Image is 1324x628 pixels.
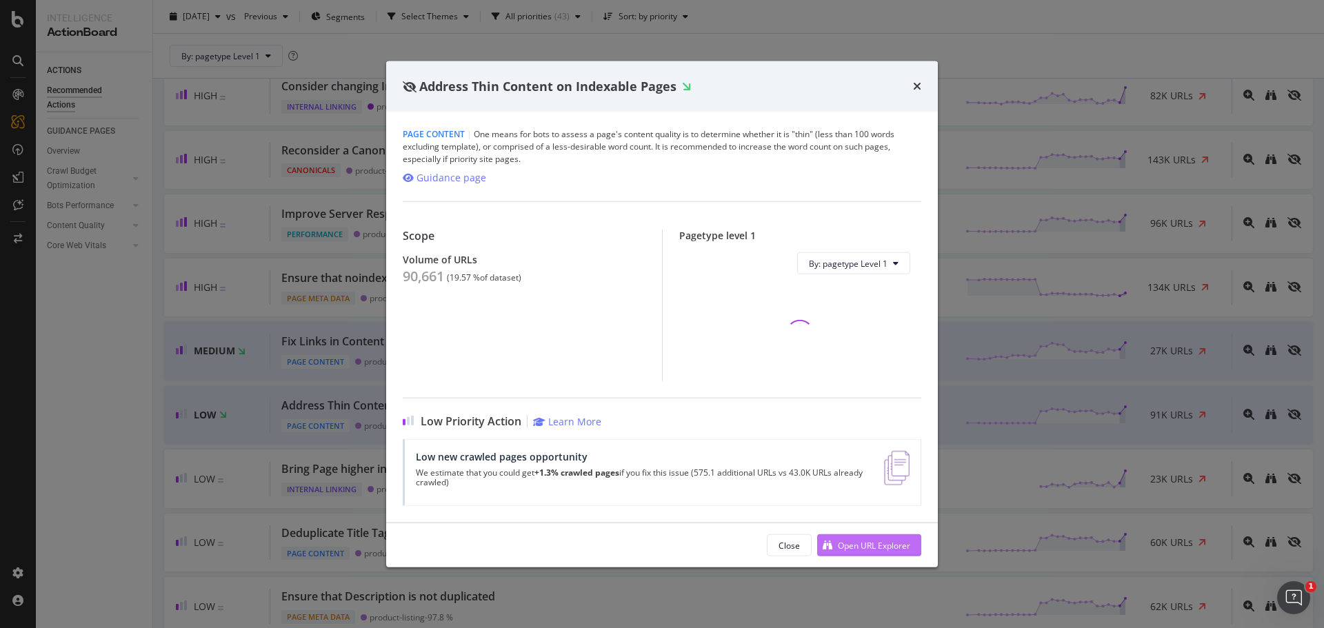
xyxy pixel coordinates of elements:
iframe: Intercom live chat [1277,581,1310,614]
img: e5DMFwAAAABJRU5ErkJggg== [884,451,910,485]
a: Learn More [533,415,601,428]
button: By: pagetype Level 1 [797,252,910,274]
div: Low new crawled pages opportunity [416,451,867,463]
div: Open URL Explorer [838,539,910,551]
div: modal [386,61,938,567]
span: Page Content [403,128,465,140]
div: Pagetype level 1 [679,230,922,241]
span: | [467,128,472,140]
p: We estimate that you could get if you fix this issue (575.1 additional URLs vs 43.0K URLs already... [416,468,867,487]
div: Learn More [548,415,601,428]
div: Scope [403,230,645,243]
div: Close [779,539,800,551]
div: 90,661 [403,268,444,285]
div: ( 19.57 % of dataset ) [447,273,521,283]
span: Address Thin Content on Indexable Pages [419,77,676,94]
div: One means for bots to assess a page's content quality is to determine whether it is "thin" (less ... [403,128,921,165]
div: times [913,77,921,95]
button: Open URL Explorer [817,534,921,556]
strong: +1.3% crawled pages [534,467,619,478]
span: 1 [1305,581,1316,592]
div: eye-slash [403,81,417,92]
div: Volume of URLs [403,254,645,265]
div: Guidance page [417,171,486,185]
button: Close [767,534,812,556]
span: Low Priority Action [421,415,521,428]
span: By: pagetype Level 1 [809,257,887,269]
a: Guidance page [403,171,486,185]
